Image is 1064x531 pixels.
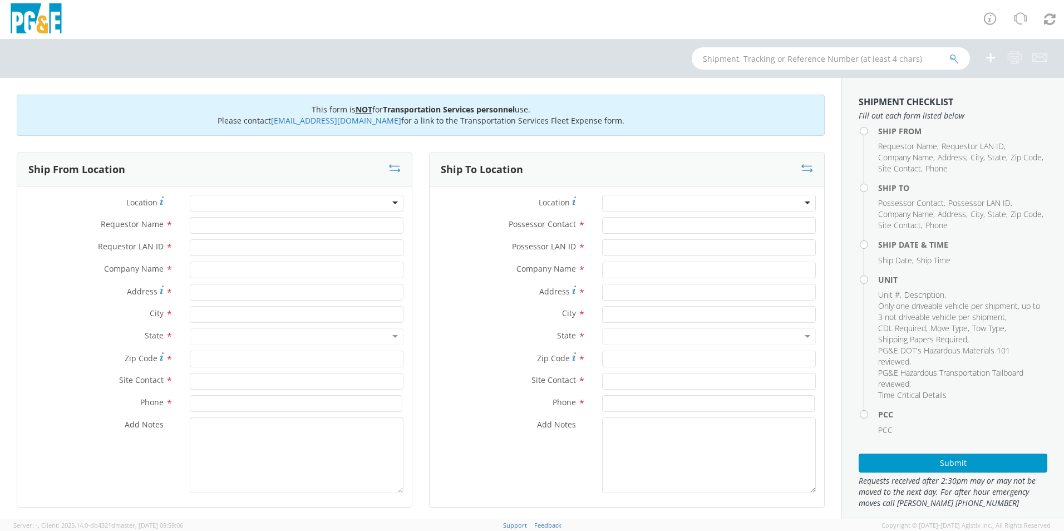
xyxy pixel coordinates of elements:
li: , [942,141,1006,152]
span: Site Contact [878,163,921,174]
u: NOT [356,104,372,115]
span: Company Name [878,152,933,163]
h4: Ship Date & Time [878,240,1047,249]
span: Ship Time [917,255,950,265]
li: , [878,323,928,334]
span: PG&E DOT's Hazardous Materials 101 reviewed [878,345,1010,367]
span: Address [539,286,570,297]
span: Phone [925,163,948,174]
span: Possessor LAN ID [512,241,576,252]
li: , [930,323,969,334]
span: Zip Code [1011,152,1042,163]
a: Feedback [534,521,561,529]
li: , [938,152,968,163]
span: Site Contact [531,375,576,385]
span: Add Notes [125,419,164,430]
span: Server: - [13,521,40,529]
span: Company Name [104,263,164,274]
span: City [971,152,983,163]
span: Only one driveable vehicle per shipment, up to 3 not driveable vehicle per shipment [878,301,1040,322]
input: Shipment, Tracking or Reference Number (at least 4 chars) [692,47,970,70]
li: , [1011,152,1043,163]
li: , [971,209,985,220]
span: master, [DATE] 09:59:06 [115,521,183,529]
h4: Ship To [878,184,1047,192]
span: Unit # [878,289,900,300]
h3: Ship From Location [28,164,125,175]
span: Address [938,152,966,163]
span: Address [127,286,157,297]
span: Location [126,197,157,208]
span: City [562,308,576,318]
li: , [904,289,946,301]
span: Site Contact [878,220,921,230]
span: Possessor Contact [509,219,576,229]
span: Requests received after 2:30pm may or may not be moved to the next day. For after hour emergency ... [859,475,1047,509]
h4: PCC [878,410,1047,419]
li: , [878,141,939,152]
li: , [948,198,1012,209]
span: , [38,521,40,529]
span: Move Type [930,323,968,333]
span: Fill out each form listed below [859,110,1047,121]
li: , [878,198,945,209]
span: Phone [140,397,164,407]
span: Company Name [516,263,576,274]
span: Requestor Name [101,219,164,229]
li: , [1011,209,1043,220]
div: This form is for use. Please contact for a link to the Transportation Services Fleet Expense form. [17,95,825,136]
img: pge-logo-06675f144f4cfa6a6814.png [8,3,64,36]
span: Copyright © [DATE]-[DATE] Agistix Inc., All Rights Reserved [881,521,1051,530]
span: Client: 2025.14.0-db4321d [41,521,183,529]
li: , [988,152,1008,163]
span: PG&E Hazardous Transportation Tailboard reviewed [878,367,1023,389]
span: Possessor LAN ID [948,198,1011,208]
li: , [878,334,969,345]
li: , [878,152,935,163]
span: State [988,152,1006,163]
a: [EMAIL_ADDRESS][DOMAIN_NAME] [271,115,401,126]
span: Site Contact [119,375,164,385]
li: , [878,255,914,266]
span: Phone [925,220,948,230]
span: Zip Code [125,353,157,363]
span: Description [904,289,944,300]
li: , [878,209,935,220]
span: Add Notes [537,419,576,430]
span: Zip Code [537,353,570,363]
span: Zip Code [1011,209,1042,219]
span: Location [539,197,570,208]
h4: Ship From [878,127,1047,135]
span: Requestor Name [878,141,937,151]
b: Transportation Services personnel [383,104,515,115]
li: , [971,152,985,163]
span: City [971,209,983,219]
span: Ship Date [878,255,912,265]
span: Shipping Papers Required [878,334,967,345]
span: State [145,330,164,341]
span: Address [938,209,966,219]
button: Submit [859,454,1047,473]
span: PCC [878,425,893,435]
h3: Ship To Location [441,164,523,175]
li: , [878,367,1045,390]
span: State [988,209,1006,219]
li: , [988,209,1008,220]
li: , [878,289,902,301]
li: , [878,163,923,174]
h4: Unit [878,276,1047,284]
span: Time Critical Details [878,390,947,400]
span: Tow Type [972,323,1004,333]
a: Support [503,521,527,529]
li: , [972,323,1006,334]
strong: Shipment Checklist [859,96,953,108]
span: State [557,330,576,341]
span: Phone [553,397,576,407]
span: Requestor LAN ID [942,141,1004,151]
span: Company Name [878,209,933,219]
li: , [878,220,923,231]
span: Requestor LAN ID [98,241,164,252]
li: , [878,345,1045,367]
li: , [938,209,968,220]
li: , [878,301,1045,323]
